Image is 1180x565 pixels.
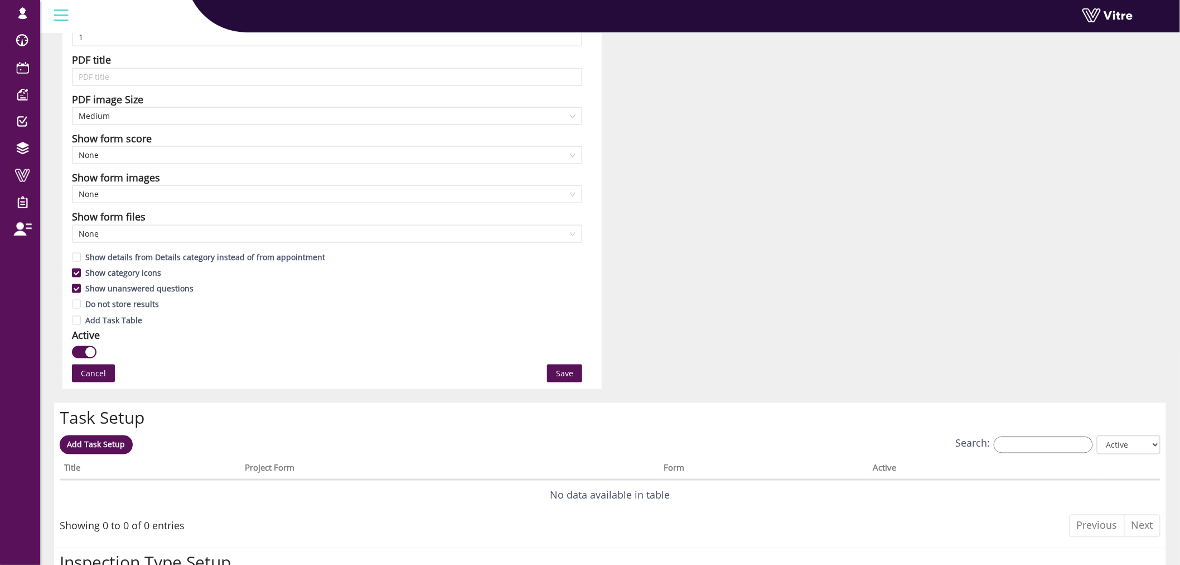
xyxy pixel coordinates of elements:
h2: Task Setup [60,409,1160,427]
span: Show details from Details category instead of from appointment [81,252,330,262]
span: None [79,186,576,203]
span: Add Task Setup [67,439,125,450]
span: Cancel [81,367,106,380]
span: None [79,226,576,242]
span: Medium [79,108,576,125]
span: None [79,147,576,164]
div: Active [72,327,100,343]
th: Title [60,459,241,481]
span: Add Task Table [81,315,147,325]
div: Showing 0 to 0 of 0 entries [60,514,185,534]
div: Show form score [72,131,152,146]
span: Do not store results [81,299,163,309]
span: Save [556,367,573,380]
th: Form [659,459,868,481]
div: Show form files [72,209,146,224]
span: Show unanswered questions [81,283,198,294]
a: Add Task Setup [60,435,133,454]
label: Search: [956,435,1093,453]
th: Project Form [241,459,660,481]
button: Save [547,365,582,382]
input: Search: [994,437,1093,453]
div: PDF title [72,52,111,68]
input: Duration [72,28,582,46]
span: Show category icons [81,267,166,278]
div: Show form images [72,170,160,185]
button: Cancel [72,365,115,382]
div: PDF image Size [72,92,143,107]
th: Active [869,459,1097,481]
td: No data available in table [60,480,1160,510]
input: PDF title [72,68,582,86]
